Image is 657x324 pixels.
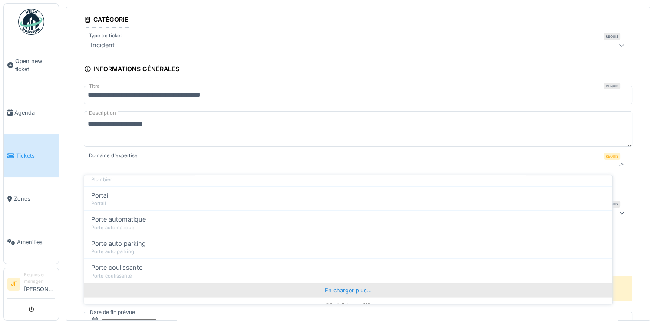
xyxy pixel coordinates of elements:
[4,221,59,264] a: Amenities
[84,13,129,28] div: Catégorie
[16,152,55,160] span: Tickets
[14,109,55,117] span: Agenda
[87,32,124,40] label: Type de ticket
[14,195,55,203] span: Zones
[18,9,44,35] img: Badge_color-CXgf-gQk.svg
[87,83,102,90] label: Titre
[15,57,55,73] span: Open new ticket
[4,177,59,220] a: Zones
[91,262,142,272] span: Porte coulissante
[604,33,620,40] div: Requis
[24,271,55,285] div: Requester manager
[89,307,136,317] label: Date de fin prévue
[91,238,146,248] span: Porte auto parking
[91,214,146,224] span: Porte automatique
[87,40,118,50] div: Incident
[7,278,20,291] li: JF
[7,271,55,299] a: JF Requester manager[PERSON_NAME]
[87,108,118,119] label: Description
[4,134,59,177] a: Tickets
[84,63,179,77] div: Informations générales
[4,40,59,91] a: Open new ticket
[4,91,59,134] a: Agenda
[17,238,55,246] span: Amenities
[84,283,612,297] div: En charger plus…
[87,152,139,159] label: Domaine d'expertise
[604,83,620,89] div: Requis
[91,248,605,255] div: Porte auto parking
[91,272,605,279] div: Porte coulissante
[91,175,605,183] div: Plombier
[91,200,605,207] div: Portail
[84,297,612,312] div: 80 visible sur 112
[604,153,620,160] div: Requis
[91,224,605,231] div: Porte automatique
[91,166,117,176] span: Plombier
[91,190,109,200] span: Portail
[24,271,55,297] li: [PERSON_NAME]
